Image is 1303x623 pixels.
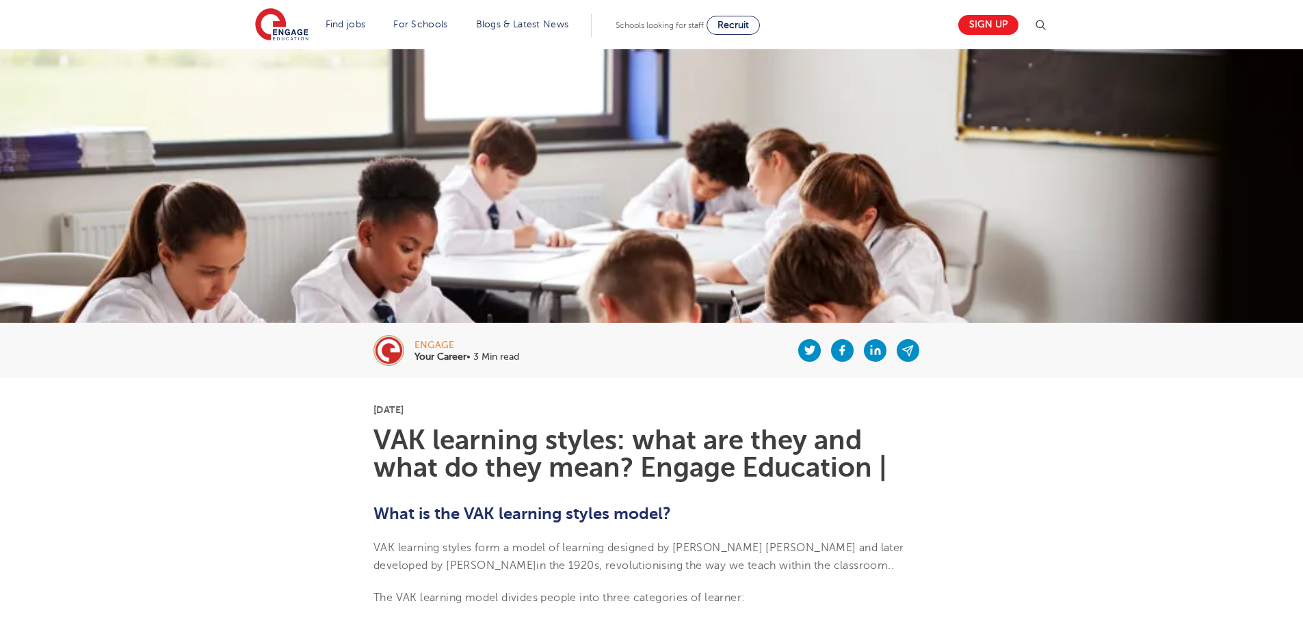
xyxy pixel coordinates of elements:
div: engage [414,341,519,350]
a: For Schools [393,19,447,29]
span: Schools looking for staff [616,21,704,30]
a: Find jobs [326,19,366,29]
p: [DATE] [373,405,930,414]
span: in the 1920s, revolutionising the way we teach within the classroom. [536,559,891,572]
span: Recruit [718,20,749,30]
a: Recruit [707,16,760,35]
p: • 3 Min read [414,352,519,362]
a: Sign up [958,15,1018,35]
span: VAK learning styles form a model of learning designed by [PERSON_NAME] [PERSON_NAME] and later de... [373,542,904,572]
span: The VAK learning model divides people into three categories of learner: [373,592,745,604]
img: Engage Education [255,8,308,42]
h1: VAK learning styles: what are they and what do they mean? Engage Education | [373,427,930,481]
b: What is the VAK learning styles model? [373,504,671,523]
b: Your Career [414,352,466,362]
a: Blogs & Latest News [476,19,569,29]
